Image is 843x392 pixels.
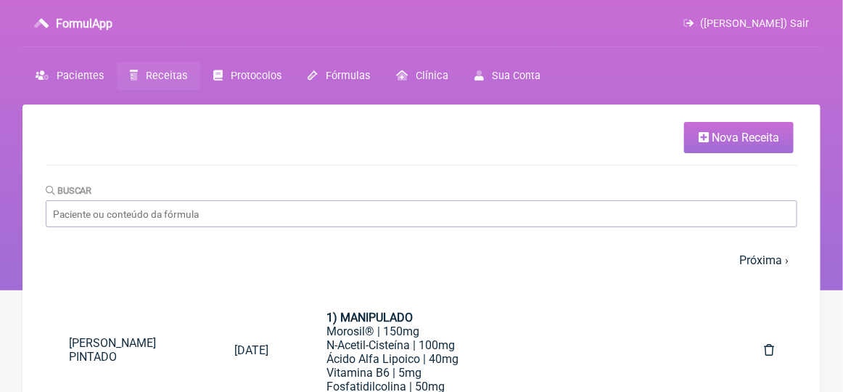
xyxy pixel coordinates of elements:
[700,17,809,30] span: ([PERSON_NAME]) Sair
[684,17,809,30] a: ([PERSON_NAME]) Sair
[326,324,706,338] div: Morosil® | 150mg
[295,62,383,90] a: Fórmulas
[326,338,706,352] div: N-Acetil-Cisteína | 100mg
[461,62,554,90] a: Sua Conta
[326,366,706,380] div: Vitamina B6 | 5mg
[326,352,706,366] div: Ácido Alfa Lipoico | 40mg
[57,70,104,82] span: Pacientes
[46,245,797,276] nav: pager
[712,131,779,144] span: Nova Receita
[117,62,200,90] a: Receitas
[231,70,282,82] span: Protocolos
[56,17,112,30] h3: FormulApp
[739,253,789,267] a: Próxima ›
[46,185,92,196] label: Buscar
[46,200,797,227] input: Paciente ou conteúdo da fórmula
[383,62,461,90] a: Clínica
[22,62,117,90] a: Pacientes
[684,122,794,153] a: Nova Receita
[416,70,448,82] span: Clínica
[200,62,295,90] a: Protocolos
[492,70,540,82] span: Sua Conta
[326,311,413,324] strong: 1) MANIPULADO
[211,332,292,369] a: [DATE]
[326,70,370,82] span: Fórmulas
[46,324,211,375] a: [PERSON_NAME] PINTADO
[146,70,187,82] span: Receitas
